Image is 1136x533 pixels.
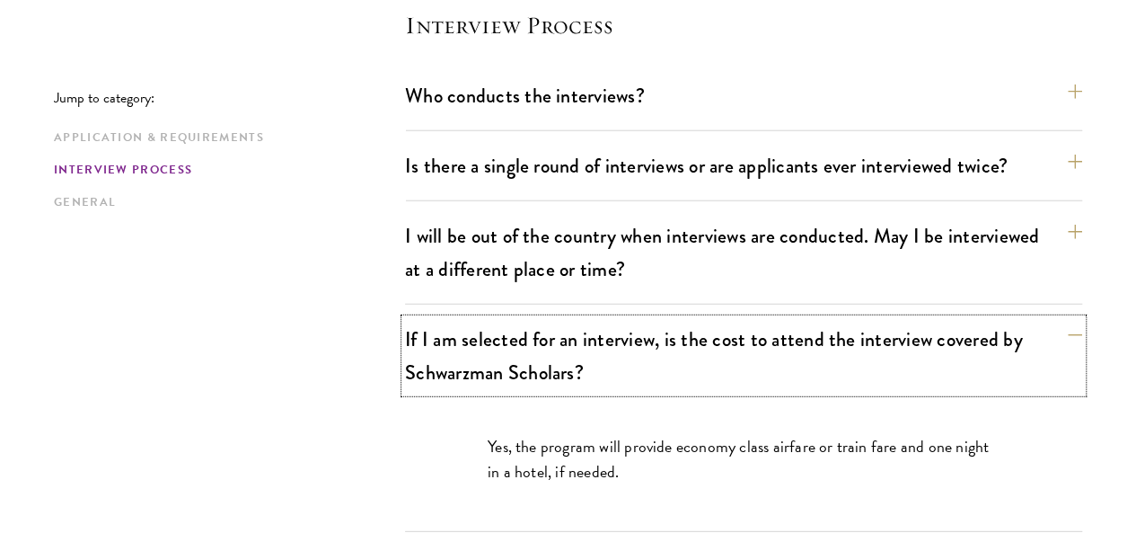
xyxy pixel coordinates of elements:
[405,11,1082,40] h4: Interview Process
[54,161,394,180] a: Interview Process
[54,129,394,147] a: Application & Requirements
[405,216,1082,289] button: I will be out of the country when interviews are conducted. May I be interviewed at a different p...
[54,193,394,212] a: General
[54,90,405,106] p: Jump to category:
[405,319,1082,393] button: If I am selected for an interview, is the cost to attend the interview covered by Schwarzman Scho...
[405,146,1082,186] button: Is there a single round of interviews or are applicants ever interviewed twice?
[488,434,1000,484] p: Yes, the program will provide economy class airfare or train fare and one night in a hotel, if ne...
[405,76,1082,116] button: Who conducts the interviews?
